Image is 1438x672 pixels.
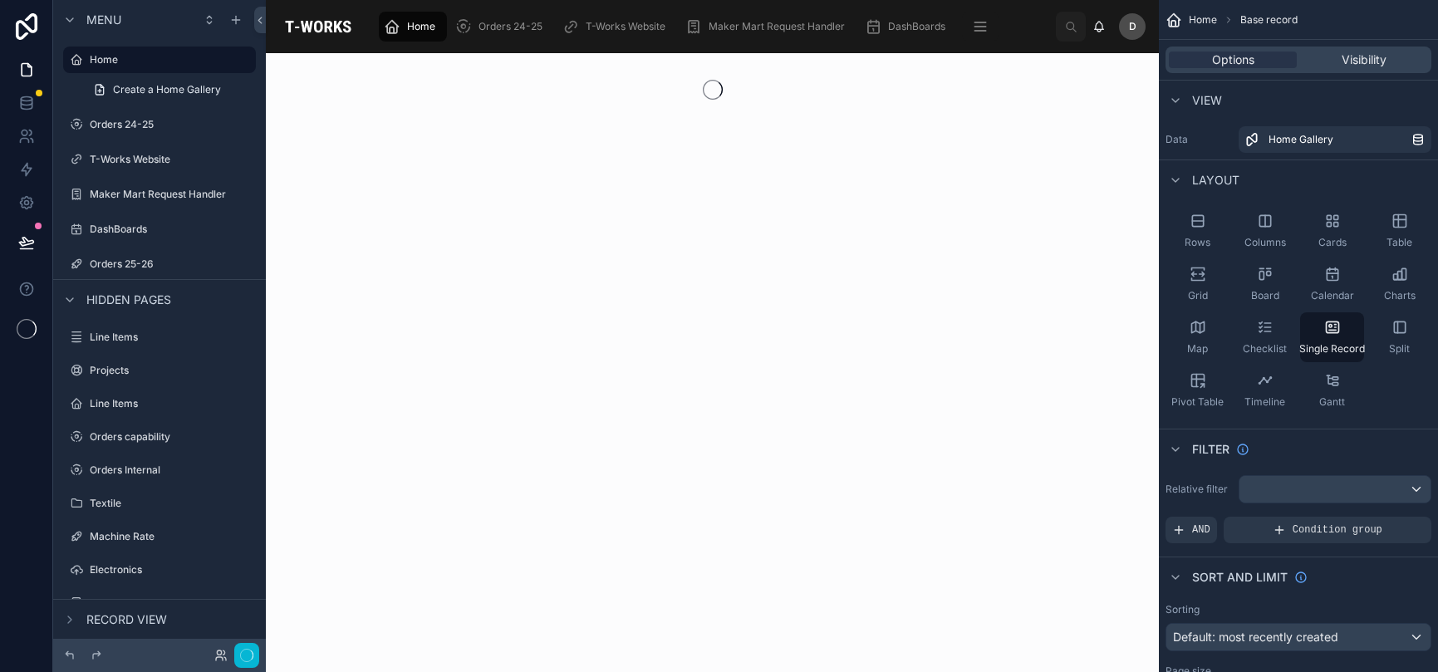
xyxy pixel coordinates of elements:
[83,76,256,103] a: Create a Home Gallery
[90,118,253,131] label: Orders 24-25
[1233,365,1297,415] button: Timeline
[63,523,256,550] a: Machine Rate
[1318,236,1347,249] span: Cards
[1212,52,1254,68] span: Options
[450,12,554,42] a: Orders 24-25
[1233,259,1297,309] button: Board
[86,12,121,28] span: Menu
[407,20,435,33] span: Home
[1192,441,1229,458] span: Filter
[1239,126,1431,153] a: Home Gallery
[279,13,357,40] img: App logo
[1166,483,1232,496] label: Relative filter
[90,223,253,236] label: DashBoards
[1189,13,1217,27] span: Home
[1129,20,1136,33] span: D
[63,357,256,384] a: Projects
[90,397,253,410] label: Line Items
[63,111,256,138] a: Orders 24-25
[90,464,253,477] label: Orders Internal
[90,188,253,201] label: Maker Mart Request Handler
[1300,259,1364,309] button: Calendar
[1166,206,1229,256] button: Rows
[1166,603,1200,616] label: Sorting
[63,251,256,277] a: Orders 25-26
[1386,236,1412,249] span: Table
[1166,259,1229,309] button: Grid
[1244,395,1285,409] span: Timeline
[63,557,256,583] a: Electronics
[1300,206,1364,256] button: Cards
[1192,569,1288,586] span: Sort And Limit
[63,424,256,450] a: Orders capability
[63,390,256,417] a: Line Items
[90,430,253,444] label: Orders capability
[1192,523,1210,537] span: AND
[1173,630,1338,644] span: Default: most recently created
[1166,133,1232,146] label: Data
[1192,92,1222,109] span: View
[63,181,256,208] a: Maker Mart Request Handler
[1187,342,1208,356] span: Map
[1367,259,1431,309] button: Charts
[379,12,447,42] a: Home
[1192,172,1239,189] span: Layout
[1367,312,1431,362] button: Split
[1233,312,1297,362] button: Checklist
[63,216,256,243] a: DashBoards
[1166,365,1229,415] button: Pivot Table
[1166,312,1229,362] button: Map
[90,53,246,66] label: Home
[709,20,845,33] span: Maker Mart Request Handler
[1384,289,1416,302] span: Charts
[86,292,171,308] span: Hidden pages
[1299,342,1365,356] span: Single Record
[1311,289,1354,302] span: Calendar
[63,47,256,73] a: Home
[1171,395,1224,409] span: Pivot Table
[1166,623,1431,651] button: Default: most recently created
[90,530,253,543] label: Machine Rate
[90,563,253,576] label: Electronics
[90,497,253,510] label: Textile
[371,8,1056,45] div: scrollable content
[90,596,253,610] label: WOOD SHOP
[680,12,856,42] a: Maker Mart Request Handler
[86,611,167,628] span: Record view
[90,364,253,377] label: Projects
[1367,206,1431,256] button: Table
[1233,206,1297,256] button: Columns
[860,12,957,42] a: DashBoards
[90,258,253,271] label: Orders 25-26
[1300,312,1364,362] button: Single Record
[113,83,221,96] span: Create a Home Gallery
[90,331,253,344] label: Line Items
[1300,365,1364,415] button: Gantt
[1240,13,1298,27] span: Base record
[63,457,256,483] a: Orders Internal
[1342,52,1386,68] span: Visibility
[1188,289,1208,302] span: Grid
[63,324,256,351] a: Line Items
[479,20,542,33] span: Orders 24-25
[1293,523,1382,537] span: Condition group
[63,490,256,517] a: Textile
[1185,236,1210,249] span: Rows
[888,20,945,33] span: DashBoards
[1243,342,1287,356] span: Checklist
[1251,289,1279,302] span: Board
[586,20,665,33] span: T-Works Website
[90,153,253,166] label: T-Works Website
[1269,133,1333,146] span: Home Gallery
[1319,395,1345,409] span: Gantt
[1244,236,1286,249] span: Columns
[63,590,256,616] a: WOOD SHOP
[1389,342,1410,356] span: Split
